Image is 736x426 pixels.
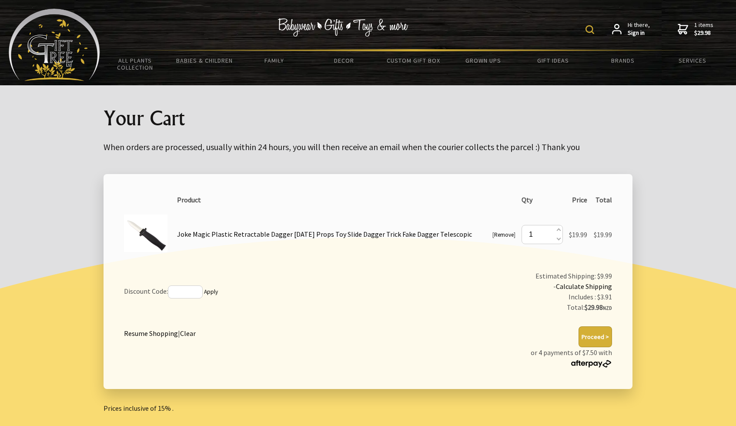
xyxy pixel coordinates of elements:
[168,285,203,299] input: If you have a discount code, enter it here and press 'Apply'.
[204,288,218,295] a: Apply
[566,208,590,260] td: $19.99
[121,268,391,316] td: Discount Code:
[556,282,612,291] a: Calculate Shipping
[518,51,588,70] a: Gift Ideas
[579,326,612,347] button: Proceed >
[104,403,632,413] p: Prices inclusive of 15% .
[566,191,590,208] th: Price
[494,231,514,238] a: Remove
[309,51,379,70] a: Decor
[492,231,515,238] small: [ ]
[603,305,612,311] span: NZD
[124,326,196,339] div: |
[278,18,408,37] img: Babywear - Gifts - Toys & more
[570,360,612,368] img: Afterpay
[588,51,658,70] a: Brands
[379,51,448,70] a: Custom Gift Box
[694,21,713,37] span: 1 items
[448,51,518,70] a: Grown Ups
[531,347,612,368] p: or 4 payments of $7.50 with
[177,230,472,238] a: Joke Magic Plastic Retractable Dagger [DATE] Props Toy Slide Dagger Trick Fake Dagger Telescopic
[239,51,309,70] a: Family
[519,191,566,208] th: Qty
[104,141,580,152] big: When orders are processed, usually within 24 hours, you will then receive an email when the couri...
[694,29,713,37] strong: $29.98
[591,208,615,260] td: $19.99
[9,9,100,81] img: Babyware - Gifts - Toys and more...
[395,302,612,313] div: Total:
[658,51,727,70] a: Services
[585,25,594,34] img: product search
[628,29,650,37] strong: Sign in
[174,191,519,208] th: Product
[678,21,713,37] a: 1 items$29.98
[100,51,170,77] a: All Plants Collection
[170,51,239,70] a: Babies & Children
[591,191,615,208] th: Total
[585,303,612,312] strong: $29.98
[180,329,196,338] a: Clear
[628,21,650,37] span: Hi there,
[612,21,650,37] a: Hi there,Sign in
[124,329,178,338] a: Resume Shopping
[104,106,632,129] h1: Your Cart
[391,268,615,316] td: Estimated Shipping: $9.99 -
[395,292,612,302] div: Includes : $3.91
